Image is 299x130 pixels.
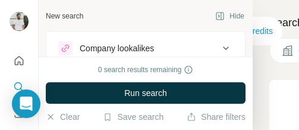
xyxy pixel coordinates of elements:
img: Avatar [10,12,29,31]
span: Run search [124,87,167,99]
div: 0 search results remaining [98,64,194,75]
button: Search [10,76,29,98]
button: Share filters [187,111,246,123]
h4: Search [269,14,285,31]
button: Run search [46,82,246,104]
button: Enrich CSV [10,103,29,124]
button: Save search [103,111,163,123]
div: New search [46,11,83,21]
button: Quick start [10,50,29,72]
button: Clear [46,111,80,123]
button: Hide [207,7,253,25]
div: Open Intercom Messenger [12,89,40,118]
div: Company lookalikes [80,42,154,54]
button: Company lookalikes [46,34,245,63]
